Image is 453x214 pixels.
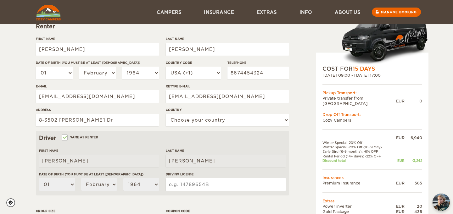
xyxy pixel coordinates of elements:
span: 15 Days [353,66,375,72]
label: Driving License [166,172,286,177]
td: Cozy Campers [322,118,422,123]
input: e.g. 1 234 567 890 [227,67,289,79]
input: e.g. Street, City, Zip Code [36,114,159,126]
label: Country Code [166,60,221,65]
label: Date of birth (You must be at least [DEMOGRAPHIC_DATA]) [39,172,159,177]
div: [DATE] 09:00 - [DATE] 17:00 [322,73,422,78]
input: e.g. William [36,43,159,56]
td: Discount total [322,158,392,163]
div: EUR [396,98,405,104]
input: e.g. 14789654B [166,178,286,191]
input: e.g. William [39,155,159,167]
td: Premium Insurance [322,181,392,186]
div: 0 [405,98,422,104]
div: Renter [36,23,289,30]
label: Last Name [166,148,286,153]
td: Early Bird (6-9 months): -6% OFF [322,150,392,154]
label: Coupon code [166,209,289,213]
input: e.g. Smith [166,155,286,167]
td: Rental Period (14+ days): -22% OFF [322,154,392,158]
a: Manage booking [372,8,421,17]
img: HighlanderXL.png [341,14,428,65]
div: EUR [392,158,405,163]
label: Country [166,107,289,112]
div: EUR [392,135,405,140]
label: Last Name [166,36,289,41]
div: -3,242 [405,158,422,163]
div: EUR [392,204,405,209]
td: Extras [322,198,422,204]
img: Cozy Campers [36,5,61,20]
label: Address [36,107,159,112]
div: Drop Off Transport: [322,112,422,118]
td: Winter Special -20% Off [322,140,392,145]
td: Private transfer from [GEOGRAPHIC_DATA] [322,96,396,107]
input: Same as renter [62,136,66,140]
label: E-mail [36,84,159,89]
div: Driver [39,134,286,142]
div: COST FOR [322,65,422,73]
label: Telephone [227,60,289,65]
label: Same as renter [62,134,98,140]
button: chat-button [433,194,450,211]
label: Retype E-mail [166,84,289,89]
img: Freyja at Cozy Campers [433,194,450,211]
td: Winter Special -20% Off (16-31.May) [322,145,392,150]
div: Pickup Transport: [322,90,422,96]
input: e.g. Smith [166,43,289,56]
label: First Name [39,148,159,153]
div: Automatic 4x4 [316,12,428,65]
a: Cookie settings [6,198,19,207]
td: Insurances [322,175,422,181]
label: Date of birth (You must be at least [DEMOGRAPHIC_DATA]) [36,60,159,65]
div: 585 [405,181,422,186]
label: First Name [36,36,159,41]
td: Power inverter [322,204,392,209]
div: 20 [405,204,422,209]
div: 6,940 [405,135,422,140]
div: EUR [392,181,405,186]
label: Group size [36,209,159,213]
input: e.g. example@example.com [166,90,289,103]
input: e.g. example@example.com [36,90,159,103]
